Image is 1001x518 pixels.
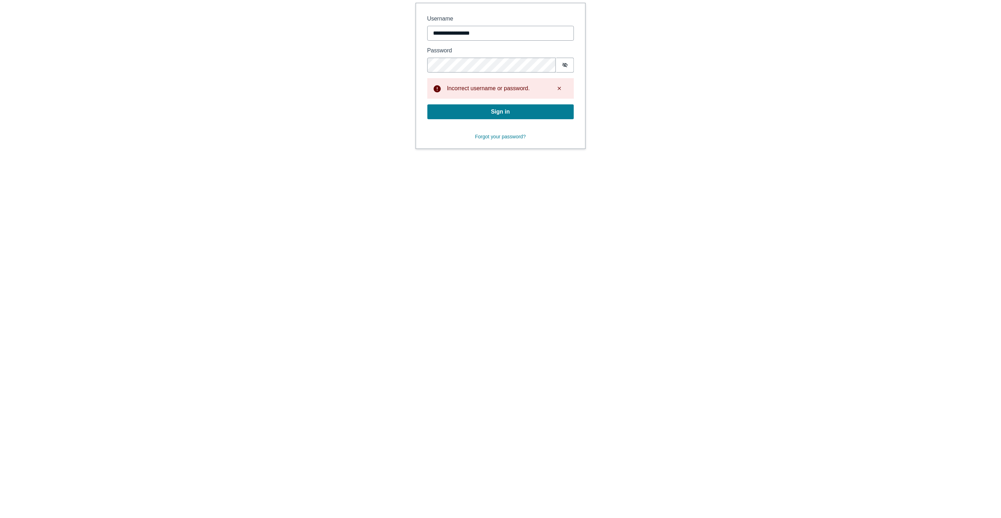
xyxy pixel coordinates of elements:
button: Sign in [427,104,574,119]
button: Forgot your password? [471,131,530,143]
label: Password [427,46,574,55]
div: Incorrect username or password. [447,84,545,93]
button: Dismiss alert [551,82,568,94]
button: Show password [556,58,574,73]
label: Username [427,15,574,23]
